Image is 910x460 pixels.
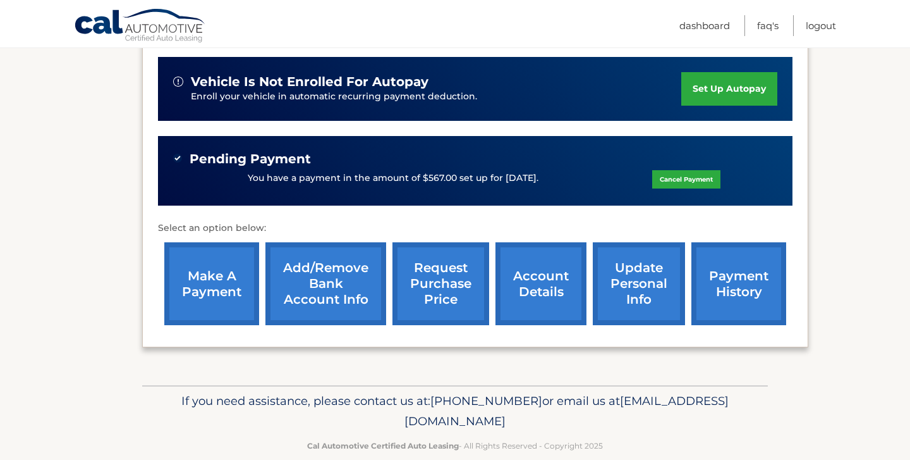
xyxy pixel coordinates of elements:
img: alert-white.svg [173,77,183,87]
a: Add/Remove bank account info [265,242,386,325]
p: - All Rights Reserved - Copyright 2025 [150,439,760,452]
a: account details [495,242,586,325]
a: Logout [806,15,836,36]
p: You have a payment in the amount of $567.00 set up for [DATE]. [248,171,538,185]
p: Select an option below: [158,221,792,236]
img: check-green.svg [173,154,182,163]
span: [PHONE_NUMBER] [430,394,542,408]
a: Dashboard [679,15,730,36]
p: Enroll your vehicle in automatic recurring payment deduction. [191,90,681,104]
a: set up autopay [681,72,777,106]
a: request purchase price [392,242,489,325]
p: If you need assistance, please contact us at: or email us at [150,391,760,432]
a: make a payment [164,242,259,325]
span: Pending Payment [190,151,311,167]
strong: Cal Automotive Certified Auto Leasing [307,441,459,451]
a: FAQ's [757,15,779,36]
span: [EMAIL_ADDRESS][DOMAIN_NAME] [404,394,729,428]
a: Cal Automotive [74,8,207,45]
a: payment history [691,242,786,325]
a: Cancel Payment [652,170,720,189]
a: update personal info [593,242,685,325]
span: vehicle is not enrolled for autopay [191,74,428,90]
